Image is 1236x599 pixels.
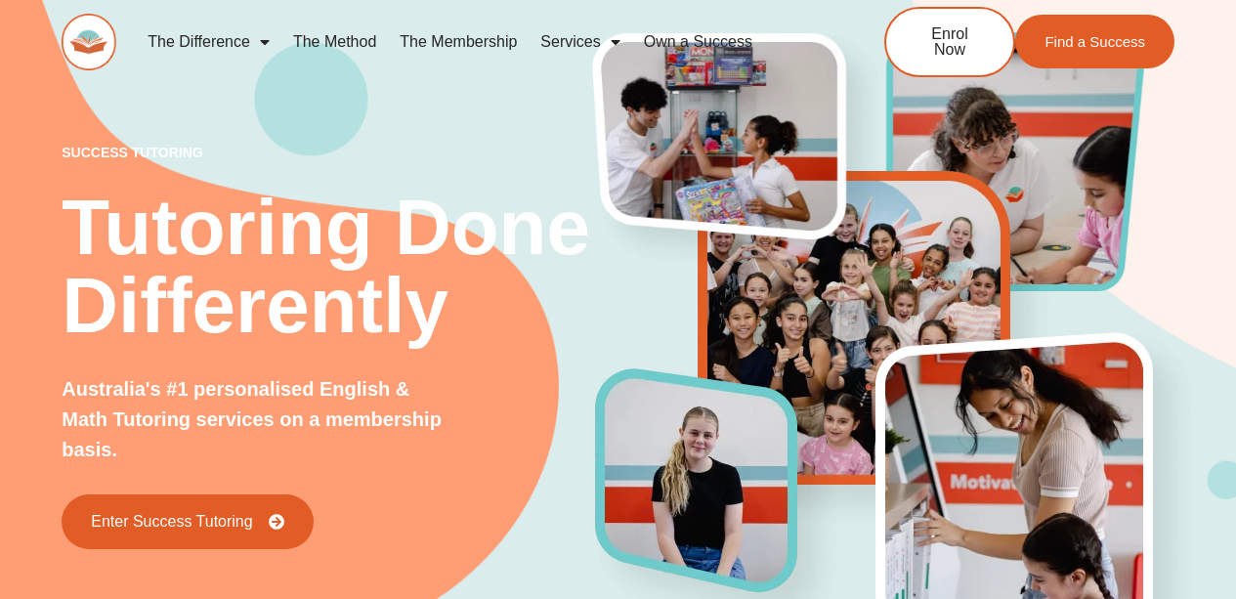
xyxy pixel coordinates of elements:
[529,20,631,64] a: Services
[136,20,281,64] a: The Difference
[136,20,820,64] nav: Menu
[1015,15,1174,68] a: Find a Success
[281,20,388,64] a: The Method
[632,20,764,64] a: Own a Success
[1044,34,1145,49] span: Find a Success
[91,514,252,530] span: Enter Success Tutoring
[62,494,313,549] a: Enter Success Tutoring
[62,374,451,465] p: Australia's #1 personalised English & Math Tutoring services on a membership basis.
[884,7,1015,77] a: Enrol Now
[388,20,529,64] a: The Membership
[62,146,595,159] p: success tutoring
[62,189,595,345] h2: Tutoring Done Differently
[916,26,984,58] span: Enrol Now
